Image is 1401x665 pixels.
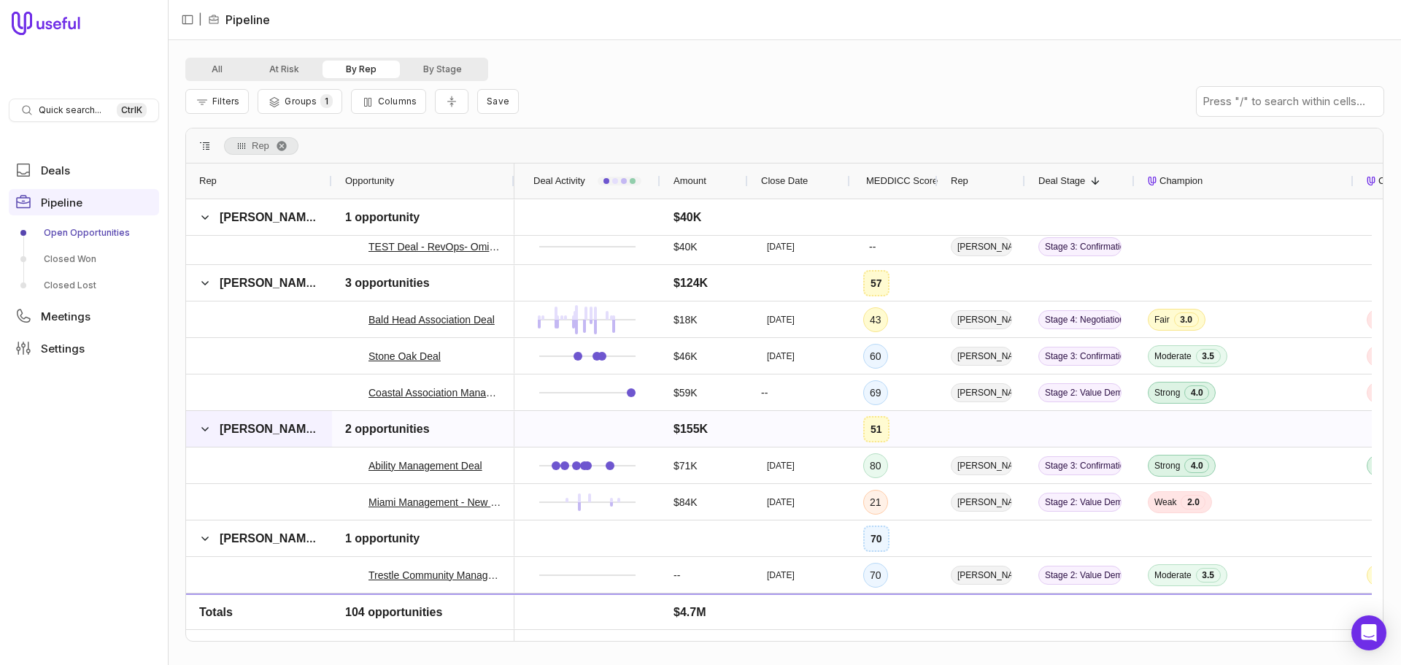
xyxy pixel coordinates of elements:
span: Deals [41,165,70,176]
button: By Rep [323,61,400,78]
div: 80 [863,453,888,478]
button: Columns [351,89,426,114]
span: 1 opportunity [345,209,420,226]
time: [DATE] [767,460,795,472]
span: Stage 4: Negotiation [1038,310,1122,329]
div: Champion [1148,164,1340,199]
div: 43 [863,307,888,332]
time: [DATE] [767,350,795,362]
span: Opportunity [345,172,394,190]
span: MEDDICC Score [866,172,938,190]
span: Moderate [1154,569,1192,581]
span: [PERSON_NAME] [220,423,317,435]
span: [PERSON_NAME] [220,532,317,545]
span: Close Date [761,172,808,190]
time: [DATE] [767,241,795,253]
span: Save [487,96,509,107]
div: MEDDICC Score [863,164,925,199]
span: Meetings [41,311,90,322]
span: [PERSON_NAME] [951,566,1012,585]
span: Groups [285,96,317,107]
span: 2 opportunities [345,420,430,438]
span: $124K [674,274,708,292]
span: [PERSON_NAME] [951,456,1012,475]
span: Stage 3: Confirmation [1038,456,1122,475]
time: [DATE] [767,569,795,581]
span: $59K [674,384,698,401]
span: Columns [378,96,417,107]
div: 51 [863,416,889,442]
span: $46K [674,347,698,365]
span: $40K [674,238,698,255]
span: 1 opportunity [345,530,420,547]
span: [PERSON_NAME] [951,310,1012,329]
button: Create a new saved view [477,89,519,114]
span: Weak [1154,496,1176,508]
a: Closed Lost [9,274,159,297]
a: Coastal Association Management Deal [368,384,501,401]
a: Ability Management Deal [368,457,482,474]
span: 3.5 [1196,568,1221,583]
div: 21 [863,490,888,515]
span: 1 [320,94,333,108]
span: [PERSON_NAME] [220,277,317,289]
span: [PERSON_NAME] [951,347,1012,366]
span: Amount [674,172,706,190]
a: Trestle Community Management - [PERSON_NAME] Deal [368,566,501,584]
span: 3.0 [1174,312,1199,327]
span: [PERSON_NAME] [220,211,317,223]
button: Collapse all rows [435,89,468,115]
a: Bald Head Association Deal [368,311,495,328]
span: Deal Activity [533,172,585,190]
span: Stage 3: Confirmation [1038,347,1122,366]
li: Pipeline [208,11,270,28]
span: 4.0 [1184,458,1209,473]
span: $71K [674,457,698,474]
button: At Risk [246,61,323,78]
div: 70 [863,526,889,552]
span: Rep. Press ENTER to sort. Press DELETE to remove [224,137,298,155]
span: Strong [1154,387,1180,399]
span: Rep [199,172,217,190]
div: Pipeline submenu [9,221,159,297]
a: TEST Deal - RevOps- Omit from Reporting [368,238,501,255]
span: $155K [674,420,708,438]
span: 3.5 [1196,349,1221,364]
span: | [198,11,202,28]
a: Closed Won [9,247,159,271]
div: -- [863,235,881,258]
span: -- [674,566,680,584]
a: Deals [9,157,159,183]
button: Collapse sidebar [177,9,198,31]
span: 2.0 [1181,495,1205,510]
span: Fair [1154,314,1170,326]
span: Deal Stage [1038,172,1085,190]
button: By Stage [400,61,485,78]
button: All [188,61,246,78]
span: Strong [1154,460,1180,472]
time: [DATE] [767,496,795,508]
span: $84K [674,493,698,511]
span: Stage 2: Value Demonstration [1038,493,1122,512]
span: [PERSON_NAME] [951,237,1012,256]
span: $18K [674,311,698,328]
div: Row Groups [224,137,298,155]
span: Champion [1159,172,1203,190]
div: 60 [863,344,888,369]
a: Miami Management - New Deal [368,493,501,511]
span: Stage 2: Value Demonstration [1038,566,1122,585]
span: Moderate [1154,350,1192,362]
a: Meetings [9,303,159,329]
span: Rep [951,172,968,190]
div: Open Intercom Messenger [1351,615,1386,650]
a: Pipeline [9,189,159,215]
a: Open Opportunities [9,221,159,245]
span: 3 opportunities [345,274,430,292]
span: Stage 2: Value Demonstration [1038,383,1122,402]
span: Filters [212,96,239,107]
span: Quick search... [39,104,101,116]
span: Rep [252,137,269,155]
input: Press "/" to search within cells... [1197,87,1383,116]
span: Settings [41,343,85,354]
button: Group Pipeline [258,89,341,114]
